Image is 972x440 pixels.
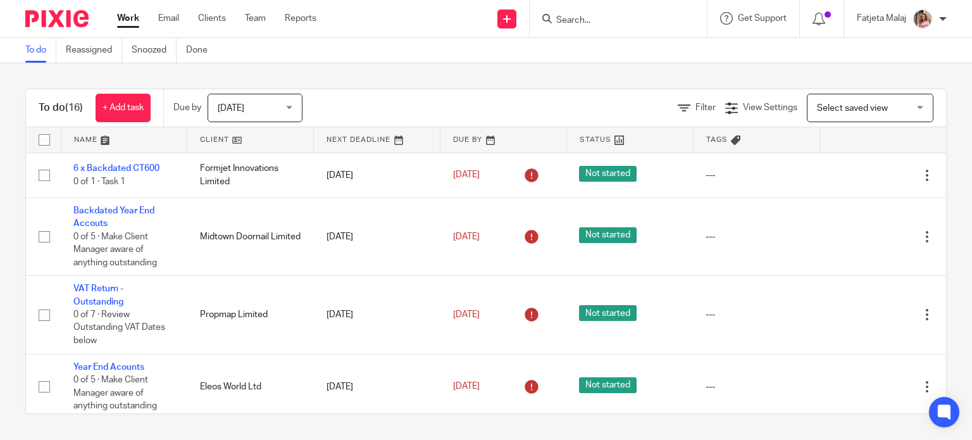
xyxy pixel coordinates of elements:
[187,354,314,419] td: Eleos World Ltd
[738,14,787,23] span: Get Support
[73,284,123,306] a: VAT Return - Outstanding
[453,232,480,241] span: [DATE]
[218,104,244,113] span: [DATE]
[25,38,56,63] a: To do
[579,305,637,321] span: Not started
[913,9,933,29] img: MicrosoftTeams-image%20(5).png
[186,38,217,63] a: Done
[73,206,154,228] a: Backdated Year End Accouts
[73,232,157,267] span: 0 of 5 · Make Client Manager aware of anything outstanding
[579,227,637,243] span: Not started
[173,101,201,114] p: Due by
[158,12,179,25] a: Email
[453,171,480,180] span: [DATE]
[695,103,716,112] span: Filter
[187,276,314,354] td: Propmap Limited
[706,308,807,321] div: ---
[706,230,807,243] div: ---
[453,382,480,391] span: [DATE]
[73,363,144,372] a: Year End Acounts
[117,12,139,25] a: Work
[743,103,797,112] span: View Settings
[65,103,83,113] span: (16)
[132,38,177,63] a: Snoozed
[817,104,888,113] span: Select saved view
[579,166,637,182] span: Not started
[73,375,157,410] span: 0 of 5 · Make Client Manager aware of anything outstanding
[314,276,440,354] td: [DATE]
[245,12,266,25] a: Team
[314,354,440,419] td: [DATE]
[73,310,165,345] span: 0 of 7 · Review Outstanding VAT Dates below
[198,12,226,25] a: Clients
[555,15,669,27] input: Search
[285,12,316,25] a: Reports
[706,380,807,393] div: ---
[314,153,440,198] td: [DATE]
[73,177,125,186] span: 0 of 1 · Task 1
[73,164,159,173] a: 6 x Backdated CT600
[25,10,89,27] img: Pixie
[96,94,151,122] a: + Add task
[314,198,440,275] td: [DATE]
[706,169,807,182] div: ---
[187,198,314,275] td: Midtown Doornail Limited
[453,310,480,319] span: [DATE]
[39,101,83,115] h1: To do
[66,38,122,63] a: Reassigned
[579,377,637,393] span: Not started
[706,136,728,143] span: Tags
[187,153,314,198] td: Formjet Innovations Limited
[857,12,906,25] p: Fatjeta Malaj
